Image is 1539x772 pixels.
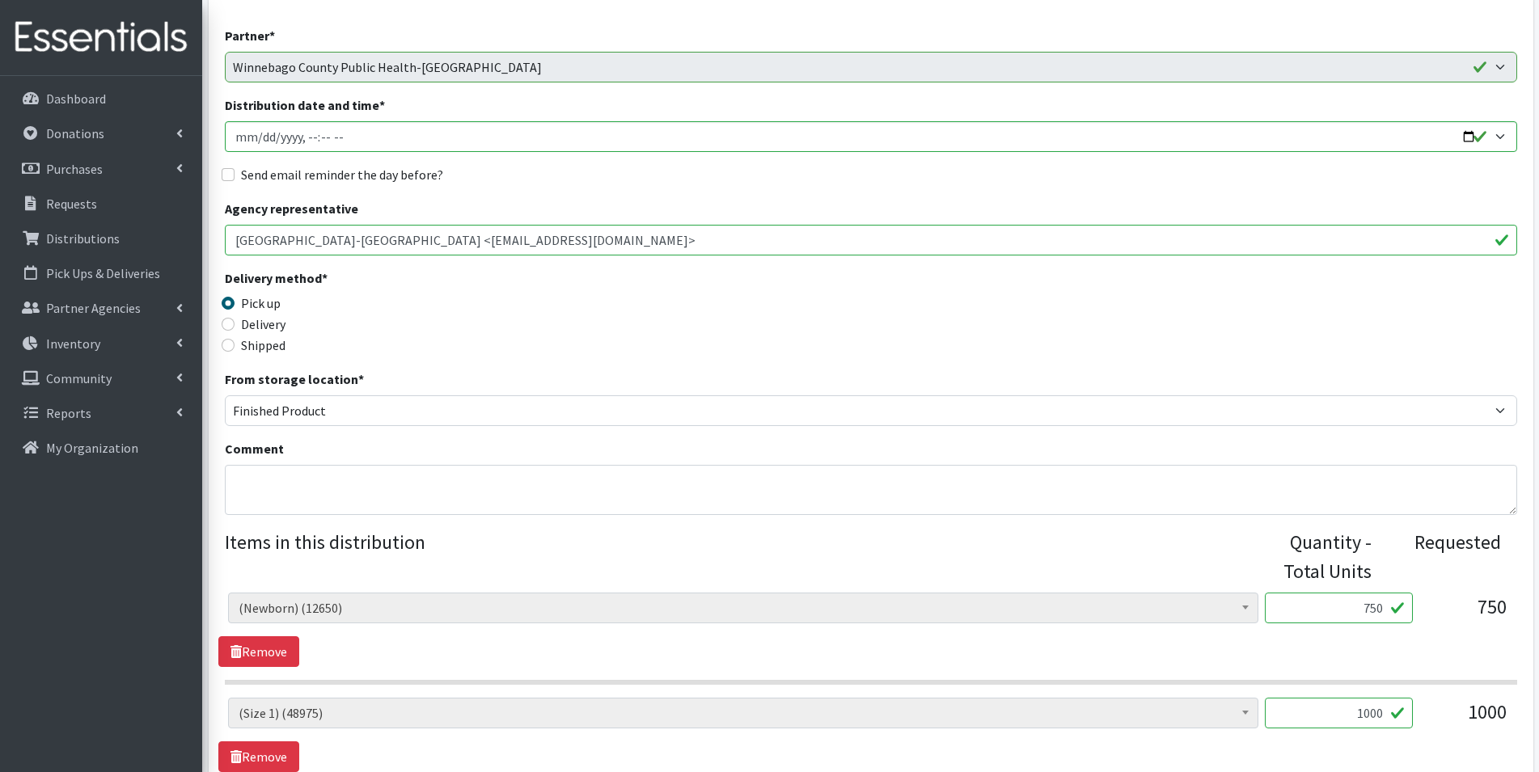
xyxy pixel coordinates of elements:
[228,593,1258,623] span: (Newborn) (12650)
[228,698,1258,728] span: (Size 1) (48975)
[6,327,196,360] a: Inventory
[1388,528,1501,586] div: Requested
[241,335,285,355] label: Shipped
[1258,528,1372,586] div: Quantity - Total Units
[225,439,284,458] label: Comment
[46,125,104,141] p: Donations
[46,91,106,107] p: Dashboard
[46,196,97,212] p: Requests
[6,362,196,394] a: Community
[1426,593,1507,636] div: 750
[218,741,299,772] a: Remove
[6,153,196,185] a: Purchases
[322,270,328,286] abbr: required
[6,82,196,115] a: Dashboard
[46,370,112,386] p: Community
[225,95,385,115] label: Distribution date and time
[1426,698,1507,741] div: 1000
[225,369,364,389] label: From storage location
[269,27,275,44] abbr: required
[218,636,299,667] a: Remove
[1265,593,1413,623] input: Quantity
[6,188,196,220] a: Requests
[6,257,196,289] a: Pick Ups & Deliveries
[6,222,196,255] a: Distributions
[241,165,443,184] label: Send email reminder the day before?
[6,11,196,65] img: HumanEssentials
[6,117,196,150] a: Donations
[6,292,196,324] a: Partner Agencies
[241,314,285,334] label: Delivery
[46,405,91,421] p: Reports
[46,300,141,316] p: Partner Agencies
[358,371,364,387] abbr: required
[46,230,120,247] p: Distributions
[225,528,1258,580] legend: Items in this distribution
[6,432,196,464] a: My Organization
[239,597,1248,619] span: (Newborn) (12650)
[225,26,275,45] label: Partner
[46,440,138,456] p: My Organization
[6,397,196,429] a: Reports
[46,161,103,177] p: Purchases
[1265,698,1413,728] input: Quantity
[225,268,548,293] legend: Delivery method
[46,335,100,352] p: Inventory
[241,293,281,313] label: Pick up
[379,97,385,113] abbr: required
[46,265,160,281] p: Pick Ups & Deliveries
[225,199,358,218] label: Agency representative
[239,702,1248,724] span: (Size 1) (48975)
